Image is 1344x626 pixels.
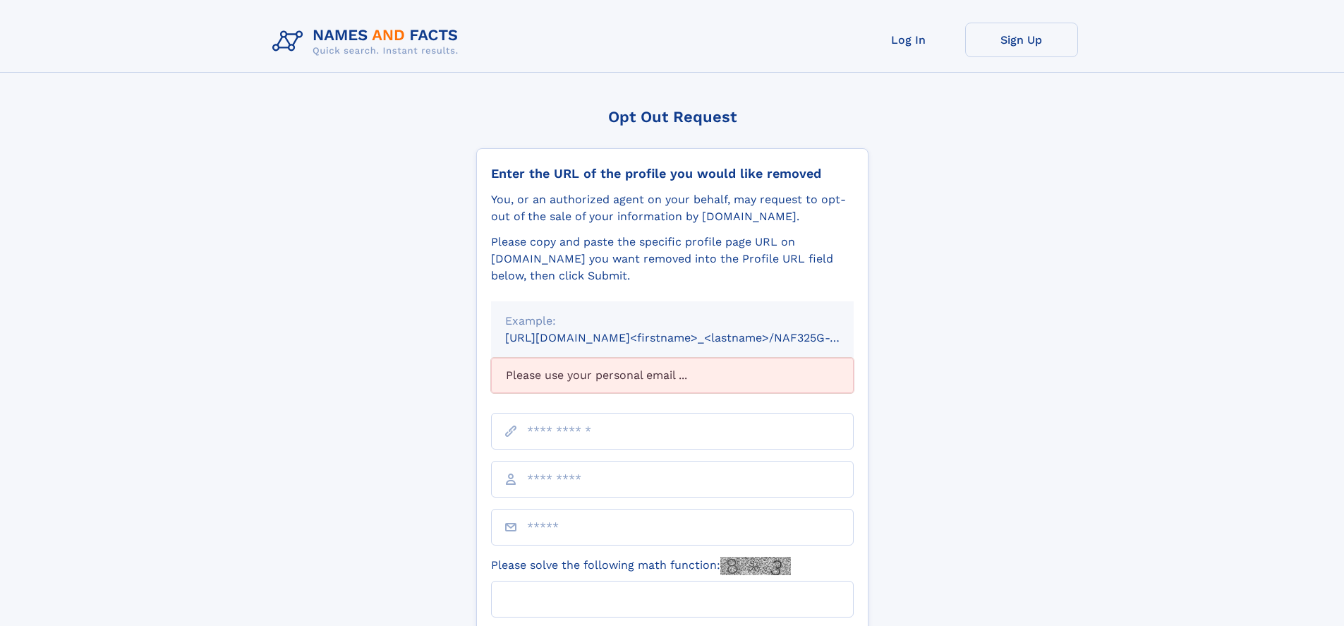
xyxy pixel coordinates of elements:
small: [URL][DOMAIN_NAME]<firstname>_<lastname>/NAF325G-xxxxxxxx [505,331,880,344]
div: You, or an authorized agent on your behalf, may request to opt-out of the sale of your informatio... [491,191,854,225]
div: Please use your personal email ... [491,358,854,393]
div: Enter the URL of the profile you would like removed [491,166,854,181]
div: Please copy and paste the specific profile page URL on [DOMAIN_NAME] you want removed into the Pr... [491,234,854,284]
label: Please solve the following math function: [491,557,791,575]
a: Log In [852,23,965,57]
div: Example: [505,313,840,330]
img: Logo Names and Facts [267,23,470,61]
div: Opt Out Request [476,108,868,126]
a: Sign Up [965,23,1078,57]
